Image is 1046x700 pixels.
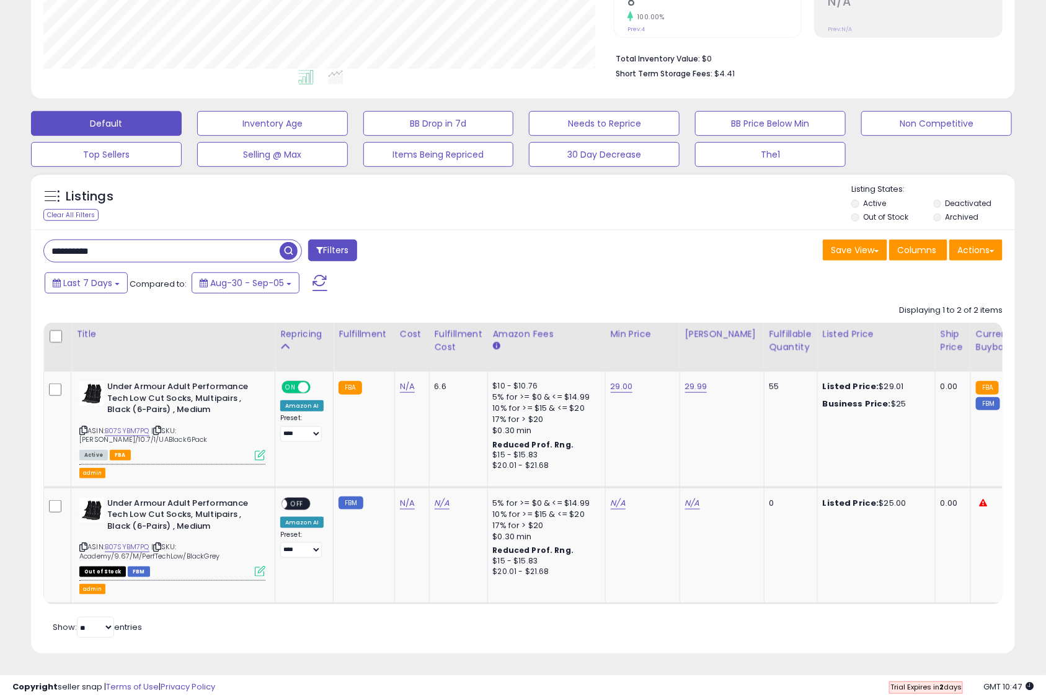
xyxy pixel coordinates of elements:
div: Displaying 1 to 2 of 2 items [899,305,1003,316]
button: admin [79,468,105,478]
h5: Listings [66,188,113,205]
div: 17% for > $20 [493,414,596,425]
div: Repricing [280,328,328,341]
small: Prev: 4 [627,25,645,33]
a: B07SYBM7PQ [105,426,149,436]
strong: Copyright [12,681,58,693]
span: Show: entries [53,621,142,633]
small: FBM [339,496,363,509]
span: FBA [110,450,131,460]
div: $20.01 - $21.68 [493,460,596,471]
a: N/A [435,497,450,509]
div: 0.00 [941,498,961,509]
div: Ship Price [941,328,965,354]
button: BB Drop in 7d [363,111,514,136]
small: Prev: N/A [828,25,852,33]
b: Short Term Storage Fees: [616,68,712,79]
label: Active [864,198,887,209]
button: Inventory Age [197,111,348,136]
button: admin [79,584,105,595]
button: Non Competitive [861,111,1012,136]
button: Top Sellers [31,142,182,167]
span: Trial Expires in days [890,682,962,692]
button: Actions [949,240,1003,261]
div: Current Buybox Price [976,328,1040,354]
div: seller snap | | [12,681,215,693]
div: 5% for >= $0 & <= $14.99 [493,498,596,509]
label: Deactivated [946,198,992,209]
span: Last 7 Days [63,277,112,289]
span: ON [283,382,298,393]
span: Compared to: [130,278,187,290]
button: Save View [823,240,887,261]
a: N/A [400,497,415,509]
button: Items Being Repriced [363,142,514,167]
div: Fulfillment [339,328,389,341]
b: Under Armour Adult Performance Tech Low Cut Socks, Multipairs , Black (6-Pairs) , Medium [107,498,258,536]
small: 100.00% [633,12,665,22]
b: Reduced Prof. Rng. [493,545,574,555]
div: Clear All Filters [43,209,99,221]
div: 10% for >= $15 & <= $20 [493,509,596,520]
div: Amazon Fees [493,328,600,341]
b: 2 [939,682,944,692]
div: Listed Price [823,328,930,341]
a: B07SYBM7PQ [105,542,149,552]
span: FBM [128,567,150,577]
button: Aug-30 - Sep-05 [192,272,299,294]
b: Listed Price: [823,380,879,392]
div: [PERSON_NAME] [685,328,759,341]
span: 2025-09-13 10:47 GMT [983,681,1034,693]
button: Default [31,111,182,136]
span: All listings that are currently out of stock and unavailable for purchase on Amazon [79,567,126,577]
div: Preset: [280,531,324,559]
div: 0.00 [941,381,961,392]
div: 5% for >= $0 & <= $14.99 [493,392,596,403]
a: Privacy Policy [161,681,215,693]
img: 41-qAeZEaHL._SL40_.jpg [79,381,104,406]
div: Fulfillment Cost [435,328,482,354]
small: FBA [339,381,361,395]
label: Out of Stock [864,212,909,222]
a: N/A [611,497,626,509]
div: ASIN: [79,381,265,459]
a: N/A [685,497,700,509]
a: 29.00 [611,380,633,393]
small: FBA [976,381,999,395]
div: Fulfillable Quantity [769,328,812,354]
button: BB Price Below Min [695,111,846,136]
div: 17% for > $20 [493,520,596,531]
b: Total Inventory Value: [616,53,700,64]
a: N/A [400,380,415,393]
div: $25 [823,398,926,410]
p: Listing States: [851,184,1015,195]
div: $20.01 - $21.68 [493,567,596,577]
span: | SKU: [PERSON_NAME]/10.7/1/UABlack6Pack [79,426,208,444]
button: Columns [889,240,947,261]
a: 29.99 [685,380,707,393]
b: Business Price: [823,398,891,410]
span: Columns [897,244,936,256]
span: OFF [309,382,329,393]
div: $25.00 [823,498,926,509]
div: Title [76,328,270,341]
span: $4.41 [714,68,735,79]
small: Amazon Fees. [493,341,500,352]
button: Last 7 Days [45,272,128,294]
button: Needs to Reprice [529,111,680,136]
div: 55 [769,381,808,392]
button: Selling @ Max [197,142,348,167]
div: 6.6 [435,381,478,392]
button: 30 Day Decrease [529,142,680,167]
a: Terms of Use [106,681,159,693]
span: 28.5 [1002,380,1019,392]
div: $15 - $15.83 [493,450,596,460]
b: Under Armour Adult Performance Tech Low Cut Socks, Multipairs , Black (6-Pairs) , Medium [107,381,258,419]
label: Archived [946,212,979,222]
small: FBM [976,397,1000,410]
div: Min Price [611,328,675,341]
div: $29.01 [823,381,926,392]
span: Aug-30 - Sep-05 [210,277,284,289]
div: 0 [769,498,808,509]
span: OFF [287,498,307,509]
